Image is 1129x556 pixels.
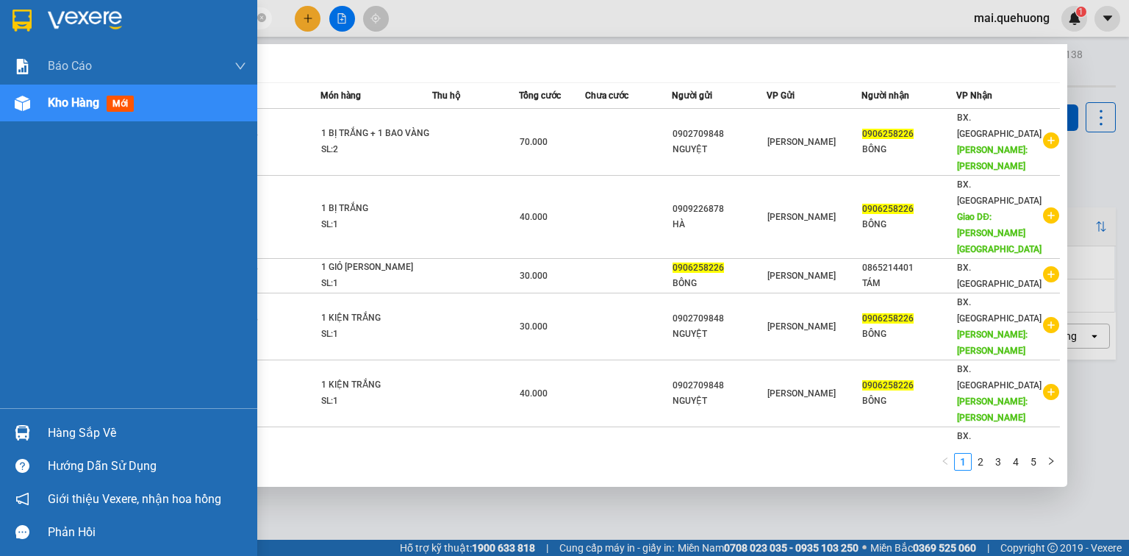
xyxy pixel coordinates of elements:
li: Next Page [1042,453,1060,471]
img: logo-vxr [12,10,32,32]
span: down [234,60,246,72]
span: [PERSON_NAME] [767,271,836,281]
span: notification [15,492,29,506]
span: 0906258226 [862,313,914,324]
span: BX. [GEOGRAPHIC_DATA] [957,113,1042,139]
div: SL: 1 [321,276,431,292]
span: Chưa cước [585,90,628,101]
span: Giới thiệu Vexere, nhận hoa hồng [48,490,221,508]
span: Người gửi [672,90,712,101]
img: warehouse-icon [15,96,30,111]
span: VP Nhận [956,90,992,101]
a: 1 [955,454,971,470]
div: 0902709848 [673,378,766,393]
li: 5 [1025,453,1042,471]
span: [PERSON_NAME]: [PERSON_NAME] [957,329,1028,356]
div: NGUYỆT [673,327,766,342]
div: 1 GIỎ [PERSON_NAME] [321,260,431,276]
img: warehouse-icon [15,425,30,441]
img: solution-icon [15,59,30,74]
span: 40.000 [520,388,548,399]
span: left [941,457,950,466]
li: Previous Page [936,453,954,471]
div: 1 BỊ TRẮNG + 1 BAO VÀNG [321,126,431,142]
span: BX. [GEOGRAPHIC_DATA] [957,364,1042,391]
span: close-circle [257,12,266,26]
div: SL: 1 [321,393,431,410]
span: [PERSON_NAME] [767,137,836,147]
div: NGUYỆT [673,142,766,157]
a: 4 [1008,454,1024,470]
div: TÁM [862,276,956,291]
span: Báo cáo [48,57,92,75]
span: Kho hàng [48,96,99,110]
span: plus-circle [1043,132,1059,149]
li: 1 [954,453,972,471]
b: Biên nhận gởi hàng hóa [95,21,141,141]
span: 30.000 [520,321,548,332]
div: BÔNG [862,142,956,157]
span: Thu hộ [432,90,460,101]
span: 30.000 [520,271,548,281]
span: [PERSON_NAME] [767,321,836,332]
div: 1 KIỆN TRẮNG [321,377,431,393]
span: Người nhận [861,90,909,101]
a: 2 [972,454,989,470]
span: Giao DĐ: [PERSON_NAME][GEOGRAPHIC_DATA] [957,212,1042,254]
span: 0906258226 [862,129,914,139]
span: right [1047,457,1055,466]
span: 40.000 [520,212,548,222]
div: NGUYỆT [673,393,766,409]
div: 0902709848 [673,126,766,142]
span: Tổng cước [519,90,561,101]
a: 3 [990,454,1006,470]
div: BÔNG [862,393,956,409]
li: 2 [972,453,989,471]
span: close-circle [257,13,266,22]
span: VP Gửi [767,90,795,101]
div: Hàng sắp về [48,422,246,444]
li: 3 [989,453,1007,471]
span: [PERSON_NAME]: [PERSON_NAME] [957,145,1028,171]
div: 1 BỊ TRẮNG [321,201,431,217]
div: SL: 1 [321,327,431,343]
div: SL: 2 [321,142,431,158]
div: 1 KIỆN TRẮNG [321,310,431,327]
span: BX. [GEOGRAPHIC_DATA] [957,431,1042,457]
div: 0865214401 [862,260,956,276]
span: plus-circle [1043,384,1059,400]
span: BX. [GEOGRAPHIC_DATA] [957,263,1042,289]
span: 0906258226 [673,263,724,273]
div: HÀ [673,217,766,232]
span: Món hàng [320,90,361,101]
div: SL: 1 [321,217,431,233]
span: question-circle [15,459,29,473]
a: 5 [1025,454,1042,470]
span: plus-circle [1043,317,1059,333]
span: mới [107,96,134,112]
span: message [15,525,29,539]
span: BX. [GEOGRAPHIC_DATA] [957,297,1042,324]
b: An Anh Limousine [18,95,81,164]
span: 0906258226 [862,204,914,214]
li: 4 [1007,453,1025,471]
div: BÔNG [862,217,956,232]
span: [PERSON_NAME] [767,212,836,222]
div: 0902709848 [673,311,766,327]
span: [PERSON_NAME] [767,388,836,399]
span: [PERSON_NAME]: [PERSON_NAME] [957,396,1028,423]
div: Phản hồi [48,521,246,543]
span: plus-circle [1043,207,1059,224]
div: 0909226878 [673,202,766,217]
span: plus-circle [1043,266,1059,282]
div: BÔNG [862,327,956,342]
span: 0906258226 [862,380,914,391]
button: left [936,453,954,471]
div: Hướng dẫn sử dụng [48,455,246,477]
div: BÔNG [673,276,766,291]
span: BX. [GEOGRAPHIC_DATA] [957,179,1042,206]
span: 70.000 [520,137,548,147]
button: right [1042,453,1060,471]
